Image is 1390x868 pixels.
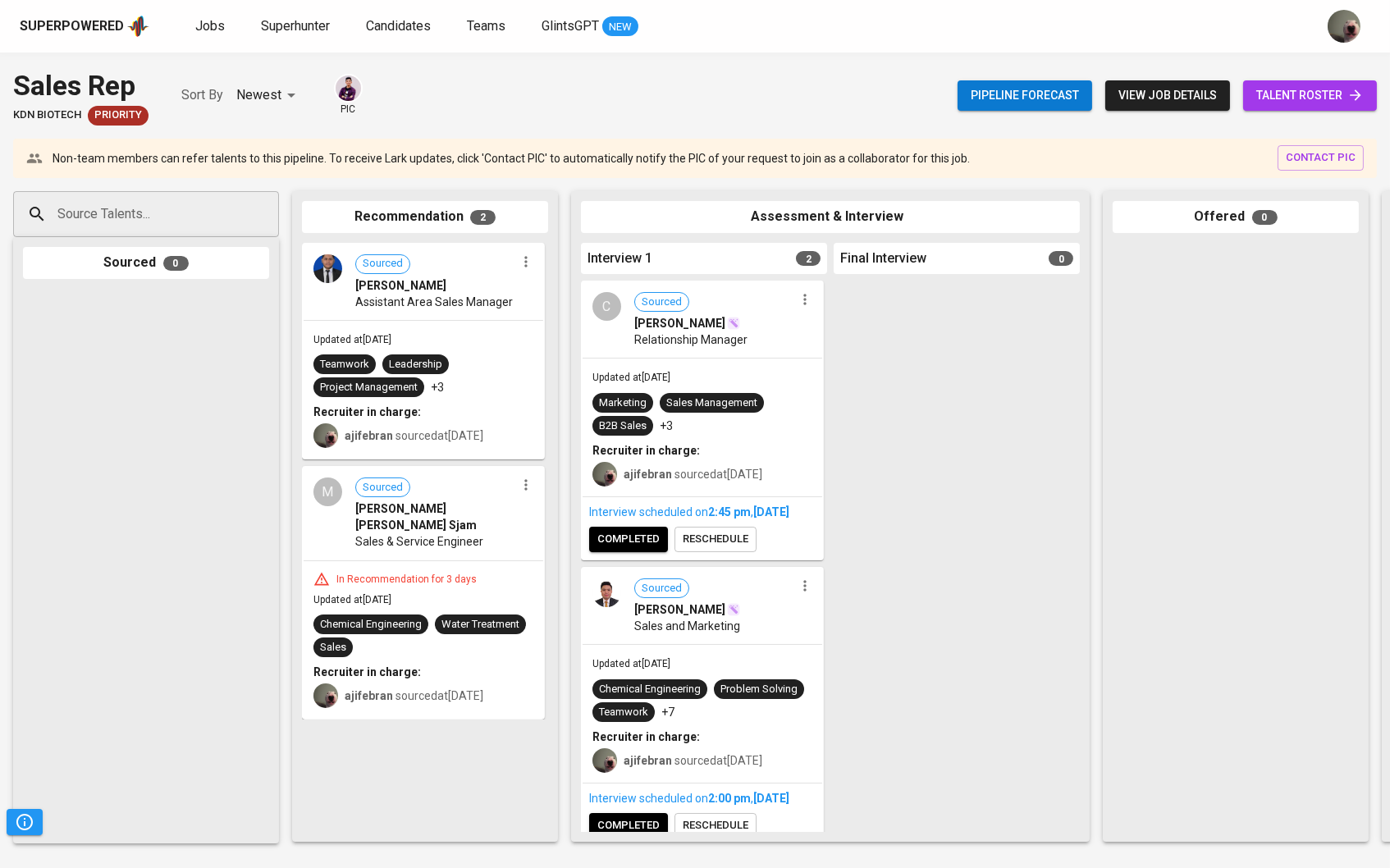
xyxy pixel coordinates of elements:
b: ajifebran [624,754,672,767]
span: Sales and Marketing [634,618,740,634]
span: 2 [470,210,496,225]
button: reschedule [674,813,757,838]
div: Sourced [23,247,269,279]
span: reschedule [683,530,748,549]
span: Updated at [DATE] [592,372,670,383]
a: Teams [467,16,509,37]
span: 0 [1049,251,1073,266]
div: New Job received from Demand Team [88,106,149,126]
div: Sourced[PERSON_NAME]Sales and MarketingUpdated at[DATE]Chemical EngineeringProblem SolvingTeamwor... [581,567,824,847]
b: Recruiter in charge: [592,730,700,743]
div: Sales Management [666,395,757,411]
div: MSourced[PERSON_NAME] [PERSON_NAME] SjamSales & Service EngineerIn Recommendation for 3 daysUpdat... [302,466,545,720]
img: aji.muda@glints.com [313,683,338,708]
span: [PERSON_NAME] [355,277,446,294]
div: Teamwork [320,357,369,372]
span: sourced at [DATE] [345,429,483,442]
span: view job details [1118,85,1217,106]
img: app logo [127,14,149,39]
span: 0 [1252,210,1278,225]
span: completed [597,530,660,549]
b: Recruiter in charge: [313,405,421,418]
b: ajifebran [345,689,393,702]
div: Teamwork [599,705,648,720]
a: talent roster [1243,80,1377,111]
span: Updated at [DATE] [313,594,391,605]
img: aji.muda@glints.com [592,748,617,773]
div: Project Management [320,380,418,395]
a: Jobs [195,16,228,37]
div: Sales [320,640,346,656]
div: B2B Sales [599,418,647,434]
p: +3 [431,379,444,395]
button: Pipeline Triggers [7,809,43,835]
div: M [313,477,342,506]
button: contact pic [1278,145,1364,171]
span: Sourced [356,480,409,496]
span: Sales & Service Engineer [355,533,483,550]
p: +3 [660,418,673,434]
p: Non-team members can refer talents to this pipeline. To receive Lark updates, click 'Contact PIC'... [53,150,970,167]
div: Marketing [599,395,647,411]
span: Updated at [DATE] [592,658,670,669]
span: talent roster [1256,85,1364,106]
p: Newest [236,85,281,105]
span: contact pic [1286,148,1356,167]
span: 2:45 PM [708,505,751,519]
span: sourced at [DATE] [624,754,762,767]
div: In Recommendation for 3 days [330,573,483,587]
a: Superhunter [261,16,333,37]
span: [DATE] [753,792,789,805]
span: Priority [88,107,149,123]
img: aji.muda@glints.com [313,423,338,448]
p: +7 [661,704,674,720]
button: Open [270,212,273,216]
span: sourced at [DATE] [345,689,483,702]
div: Offered [1113,201,1359,233]
b: ajifebran [345,429,393,442]
b: Recruiter in charge: [313,665,421,678]
b: ajifebran [624,468,672,481]
span: NEW [602,19,638,35]
span: sourced at [DATE] [624,468,762,481]
span: [PERSON_NAME] [634,601,725,618]
div: Interview scheduled on , [589,504,816,520]
span: Final Interview [840,249,926,268]
span: reschedule [683,816,748,835]
span: GlintsGPT [542,18,599,34]
span: Candidates [366,18,431,34]
div: Chemical Engineering [599,682,701,697]
span: Jobs [195,18,225,34]
button: reschedule [674,527,757,552]
img: magic_wand.svg [727,317,740,330]
span: Updated at [DATE] [313,334,391,345]
button: view job details [1105,80,1230,111]
span: Pipeline forecast [971,85,1079,106]
div: Water Treatment [441,617,519,633]
span: Sourced [635,581,688,596]
div: Leadership [389,357,442,372]
div: Assessment & Interview [581,201,1080,233]
a: Candidates [366,16,434,37]
div: pic [334,74,363,116]
img: b7cda5560e3d494fb2a92eb9f2f5e5c2.jpeg [313,254,342,283]
p: Sort By [181,85,223,105]
b: Recruiter in charge: [592,444,700,457]
div: C [592,292,621,321]
span: Teams [467,18,505,34]
div: Superpowered [20,17,124,36]
a: GlintsGPT NEW [542,16,638,37]
span: 2 [796,251,821,266]
span: Sourced [635,295,688,310]
span: Assistant Area Sales Manager [355,294,513,310]
button: completed [589,527,668,552]
button: Pipeline forecast [958,80,1092,111]
span: Relationship Manager [634,331,748,348]
div: CSourced[PERSON_NAME]Relationship ManagerUpdated at[DATE]MarketingSales ManagementB2B Sales+3Recr... [581,281,824,560]
span: completed [597,816,660,835]
div: Sourced[PERSON_NAME]Assistant Area Sales ManagerUpdated at[DATE]TeamworkLeadershipProject Managem... [302,243,545,460]
span: Superhunter [261,18,330,34]
span: Interview 1 [588,249,652,268]
div: Newest [236,80,301,111]
a: Superpoweredapp logo [20,14,149,39]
